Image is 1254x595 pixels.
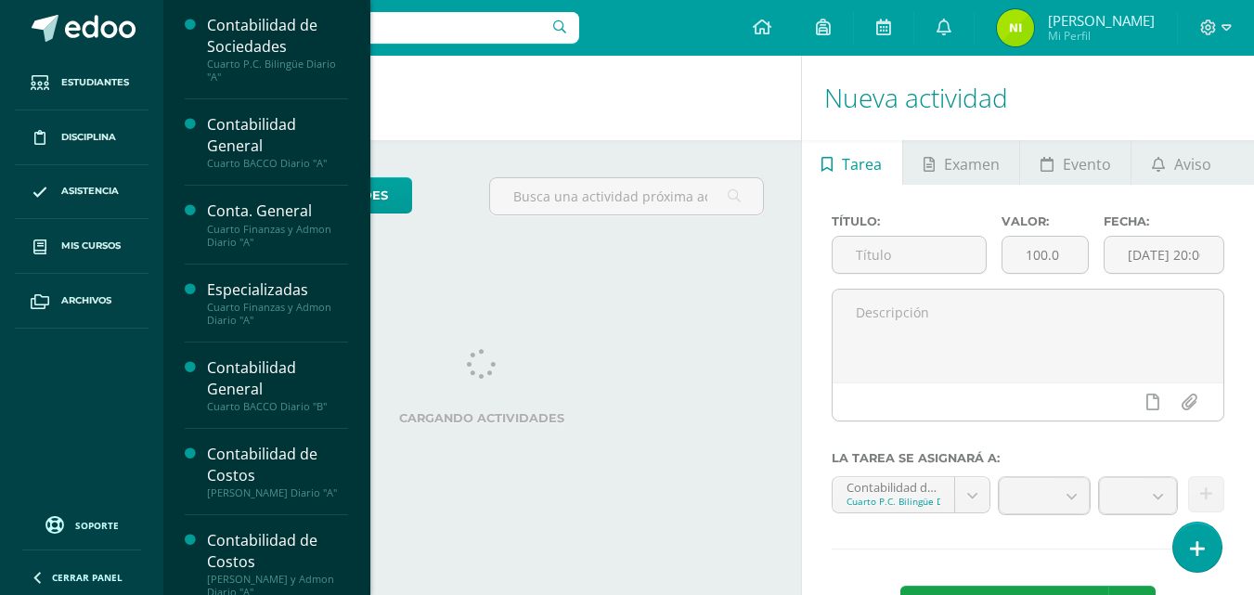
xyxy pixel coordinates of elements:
a: Contabilidad GeneralCuarto BACCO Diario "B" [207,357,348,413]
label: La tarea se asignará a: [832,451,1224,465]
div: Cuarto Finanzas y Admon Diario "A" [207,223,348,249]
span: Soporte [75,519,119,532]
a: EspecializadasCuarto Finanzas y Admon Diario "A" [207,279,348,327]
a: Estudiantes [15,56,149,110]
div: [PERSON_NAME] Diario "A" [207,486,348,499]
div: Contabilidad de Costos [207,444,348,486]
a: Examen [903,140,1019,185]
img: 847ab3172bd68bb5562f3612eaf970ae.png [997,9,1034,46]
div: Contabilidad General [207,357,348,400]
a: Mis cursos [15,219,149,274]
a: Archivos [15,274,149,329]
div: Contabilidad de Sociedades 'A' [847,477,941,495]
a: Disciplina [15,110,149,165]
a: Evento [1020,140,1131,185]
span: Tarea [842,142,882,187]
input: Fecha de entrega [1105,237,1223,273]
div: Cuarto BACCO Diario "A" [207,157,348,170]
div: Contabilidad de Costos [207,530,348,573]
div: Contabilidad de Sociedades [207,15,348,58]
a: Asistencia [15,165,149,220]
h1: Actividades [186,56,779,140]
a: Soporte [22,511,141,537]
span: Mis cursos [61,239,121,253]
a: Contabilidad GeneralCuarto BACCO Diario "A" [207,114,348,170]
div: Especializadas [207,279,348,301]
a: Contabilidad de Costos[PERSON_NAME] Diario "A" [207,444,348,499]
span: Aviso [1174,142,1211,187]
span: Disciplina [61,130,116,145]
div: Cuarto P.C. Bilingüe Diario [847,495,941,508]
span: Asistencia [61,184,119,199]
a: Conta. GeneralCuarto Finanzas y Admon Diario "A" [207,200,348,248]
div: Cuarto P.C. Bilingüe Diario "A" [207,58,348,84]
div: Conta. General [207,200,348,222]
div: Contabilidad General [207,114,348,157]
span: Evento [1063,142,1111,187]
input: Título [833,237,986,273]
a: Aviso [1131,140,1231,185]
h1: Nueva actividad [824,56,1232,140]
span: Mi Perfil [1048,28,1155,44]
label: Valor: [1002,214,1089,228]
span: Archivos [61,293,111,308]
span: Estudiantes [61,75,129,90]
label: Cargando actividades [200,411,764,425]
span: Cerrar panel [52,571,123,584]
a: Contabilidad de SociedadesCuarto P.C. Bilingüe Diario "A" [207,15,348,84]
input: Busca un usuario... [175,12,579,44]
input: Busca una actividad próxima aquí... [490,178,762,214]
div: Cuarto Finanzas y Admon Diario "A" [207,301,348,327]
a: Contabilidad de Sociedades 'A'Cuarto P.C. Bilingüe Diario [833,477,990,512]
span: Examen [944,142,1000,187]
input: Puntos máximos [1002,237,1088,273]
span: [PERSON_NAME] [1048,11,1155,30]
a: Tarea [802,140,902,185]
div: Cuarto BACCO Diario "B" [207,400,348,413]
label: Fecha: [1104,214,1224,228]
label: Título: [832,214,987,228]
